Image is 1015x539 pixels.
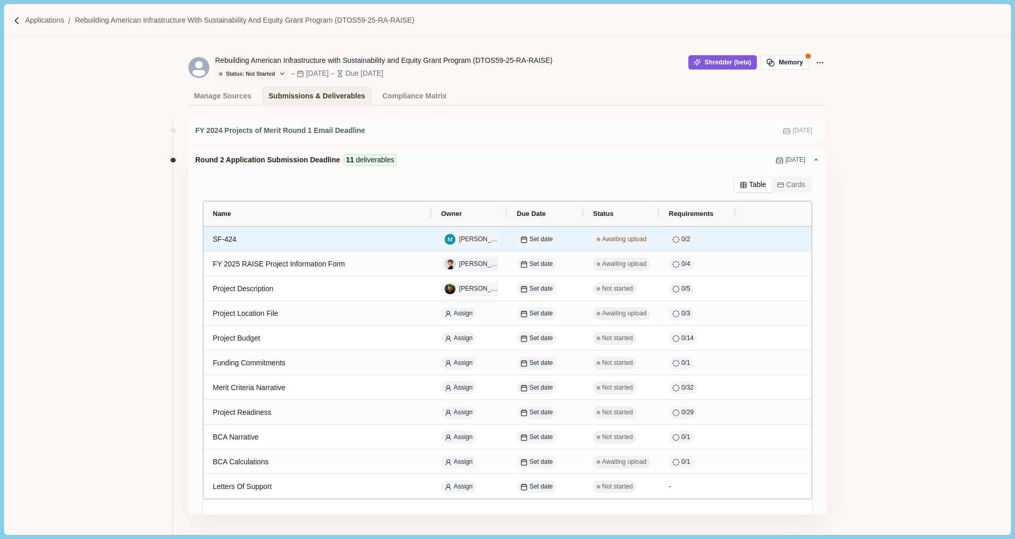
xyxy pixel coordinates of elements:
span: [PERSON_NAME] [459,260,500,269]
span: Owner [441,210,462,217]
span: Set date [530,433,553,442]
div: Submissions & Deliverables [268,87,365,105]
span: 0 / 32 [682,383,694,393]
div: Rebuilding American Infrastructure with Sustainability and Equity Grant Program (DTOS59-25-RA-RAISE) [215,55,553,66]
a: Rebuilding American Infrastructure with Sustainability and Equity Grant Program (DTOS59-25-RA-RAISE) [75,15,414,26]
button: Nick Pearson[PERSON_NAME] [441,282,504,296]
button: Set date [517,282,556,295]
button: Assign [441,456,476,468]
div: – [291,68,295,79]
span: Assign [454,458,473,467]
span: [DATE] [792,126,813,136]
span: Set date [530,284,553,294]
div: Due [DATE] [345,68,383,79]
span: 0 / 5 [682,284,690,294]
span: [PERSON_NAME] [459,235,500,244]
div: – [330,68,334,79]
button: Assign [441,406,476,419]
span: FY 2024 Projects of Merit Round 1 Email Deadline [195,125,365,136]
button: Shredder (beta) [688,55,757,70]
img: Megan R [445,234,455,245]
img: Helena Merk [445,259,455,269]
div: Project Readiness [213,402,422,423]
span: Due Date [517,210,546,217]
span: Name [213,210,231,217]
div: Merit Criteria Narrative [213,378,422,398]
span: Not started [602,284,633,294]
div: Letters Of Support [213,477,422,497]
span: Status [593,210,614,217]
span: Round 2 Application Submission Deadline [195,155,340,165]
a: Applications [25,15,64,26]
span: Not started [602,482,633,492]
span: Not started [602,359,633,368]
a: Manage Sources [188,87,257,105]
span: [PERSON_NAME] [459,284,500,294]
div: SF-424 [213,229,422,249]
div: Project Budget [213,328,422,348]
span: Awaiting upload [602,235,647,244]
button: Set date [517,456,556,468]
span: 0 / 14 [682,334,694,343]
button: Assign [441,431,476,444]
button: Memory [760,55,809,70]
span: 0 / 3 [682,309,690,318]
button: Set date [517,480,556,493]
button: Set date [517,406,556,419]
button: Status: Not Started [215,69,290,79]
button: Table [735,178,772,192]
button: Set date [517,357,556,369]
button: Helena Merk[PERSON_NAME] [441,257,504,272]
span: Awaiting upload [602,260,647,269]
span: Set date [530,309,553,318]
a: Submissions & Deliverables [263,87,371,105]
span: Awaiting upload [602,458,647,467]
span: Assign [454,334,473,343]
span: 11 [346,155,354,165]
span: 0 / 4 [682,260,690,269]
span: Set date [530,260,553,269]
button: Set date [517,381,556,394]
svg: avatar [189,57,209,78]
img: Forward slash icon [64,16,75,25]
span: Not started [602,408,633,417]
button: Assign [441,381,476,394]
button: Assign [441,480,476,493]
span: Not started [602,433,633,442]
span: Set date [530,359,553,368]
span: 0 / 1 [682,458,690,467]
div: Status: Not Started [219,71,275,77]
span: [DATE] [785,156,805,165]
img: Nick Pearson [445,283,455,294]
span: Assign [454,408,473,417]
span: Set date [530,334,553,343]
div: FY 2025 RAISE Project Information Form [213,254,422,274]
span: Assign [454,383,473,393]
div: BCA Narrative [213,427,422,447]
span: 0 / 1 [682,433,690,442]
div: Manage Sources [194,87,251,105]
span: Not started [602,383,633,393]
button: Set date [517,431,556,444]
span: Set date [530,383,553,393]
button: Set date [517,307,556,320]
span: Awaiting upload [602,309,647,318]
span: 0 / 2 [682,235,690,244]
button: Cards [772,178,811,192]
span: Set date [530,458,553,467]
button: Assign [441,307,476,320]
div: Project Location File [213,304,422,324]
div: [DATE] [306,68,329,79]
span: Not started [602,334,633,343]
a: Compliance Matrix [377,87,452,105]
img: Forward slash icon [12,16,22,25]
span: Requirements [669,210,714,217]
span: deliverables [356,155,395,165]
span: Assign [454,433,473,442]
span: Assign [454,482,473,492]
span: 0 / 29 [682,408,694,417]
span: Assign [454,309,473,318]
span: Set date [530,235,553,244]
